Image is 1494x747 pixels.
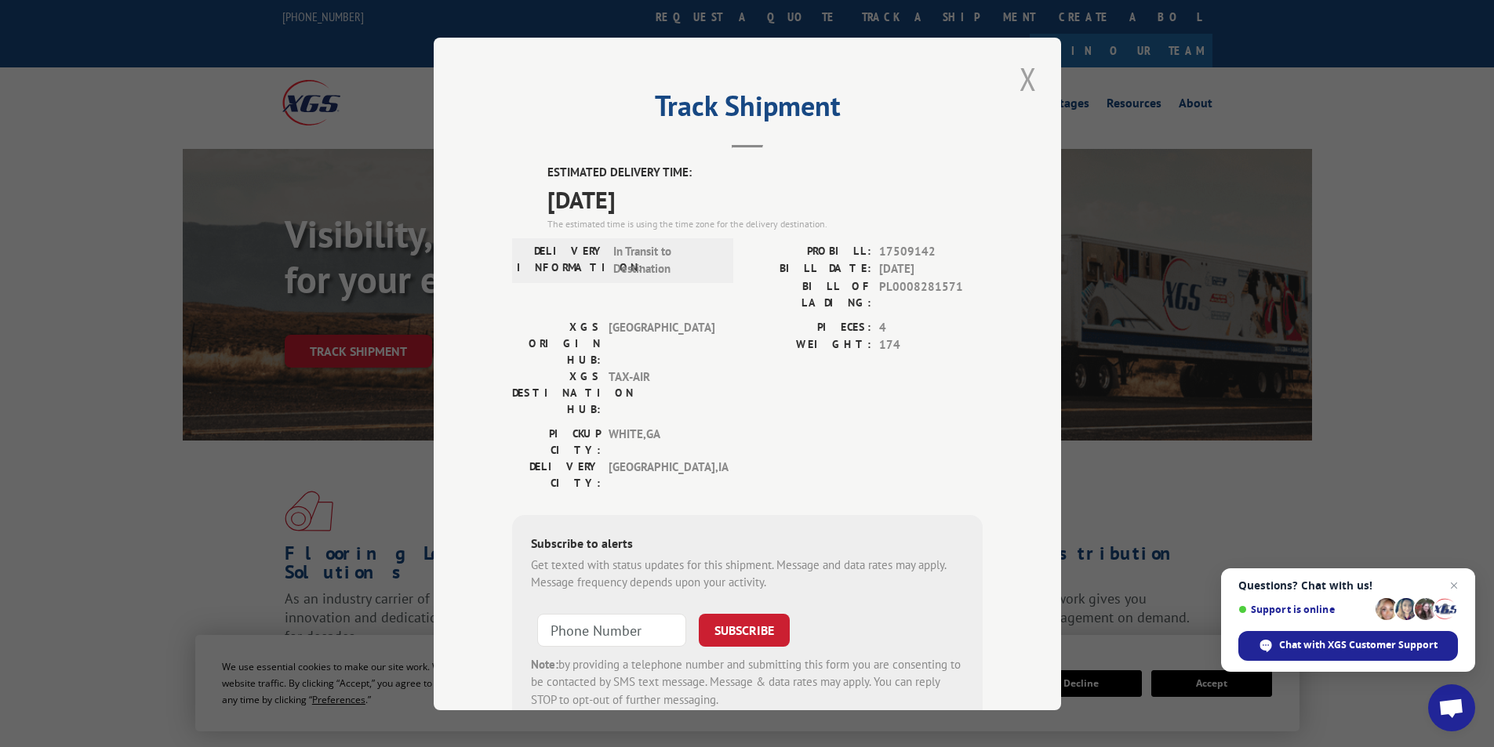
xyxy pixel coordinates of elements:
[1238,579,1458,592] span: Questions? Chat with us!
[879,260,983,278] span: [DATE]
[531,656,558,671] strong: Note:
[609,458,714,491] span: [GEOGRAPHIC_DATA] , IA
[512,425,601,458] label: PICKUP CITY:
[1279,638,1438,652] span: Chat with XGS Customer Support
[1015,57,1041,100] button: Close modal
[747,336,871,354] label: WEIGHT:
[547,181,983,216] span: [DATE]
[512,318,601,368] label: XGS ORIGIN HUB:
[747,242,871,260] label: PROBILL:
[747,260,871,278] label: BILL DATE:
[531,533,964,556] div: Subscribe to alerts
[1238,631,1458,661] span: Chat with XGS Customer Support
[699,613,790,646] button: SUBSCRIBE
[747,318,871,336] label: PIECES:
[1238,604,1370,615] span: Support is online
[537,613,686,646] input: Phone Number
[613,242,719,277] span: In Transit to Destination
[879,277,983,310] span: PL0008281571
[747,277,871,310] label: BILL OF LADING:
[531,655,964,709] div: by providing a telephone number and submitting this form you are consenting to be contacted by SM...
[547,164,983,182] label: ESTIMATED DELIVERY TIME:
[609,368,714,417] span: TAX-AIR
[879,318,983,336] span: 4
[609,318,714,368] span: [GEOGRAPHIC_DATA]
[512,368,601,417] label: XGS DESTINATION HUB:
[517,242,605,277] label: DELIVERY INFORMATION:
[547,216,983,230] div: The estimated time is using the time zone for the delivery destination.
[531,556,964,591] div: Get texted with status updates for this shipment. Message and data rates may apply. Message frequ...
[609,425,714,458] span: WHITE , GA
[879,336,983,354] span: 174
[1428,684,1475,731] a: Open chat
[512,458,601,491] label: DELIVERY CITY:
[879,242,983,260] span: 17509142
[512,95,983,125] h2: Track Shipment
